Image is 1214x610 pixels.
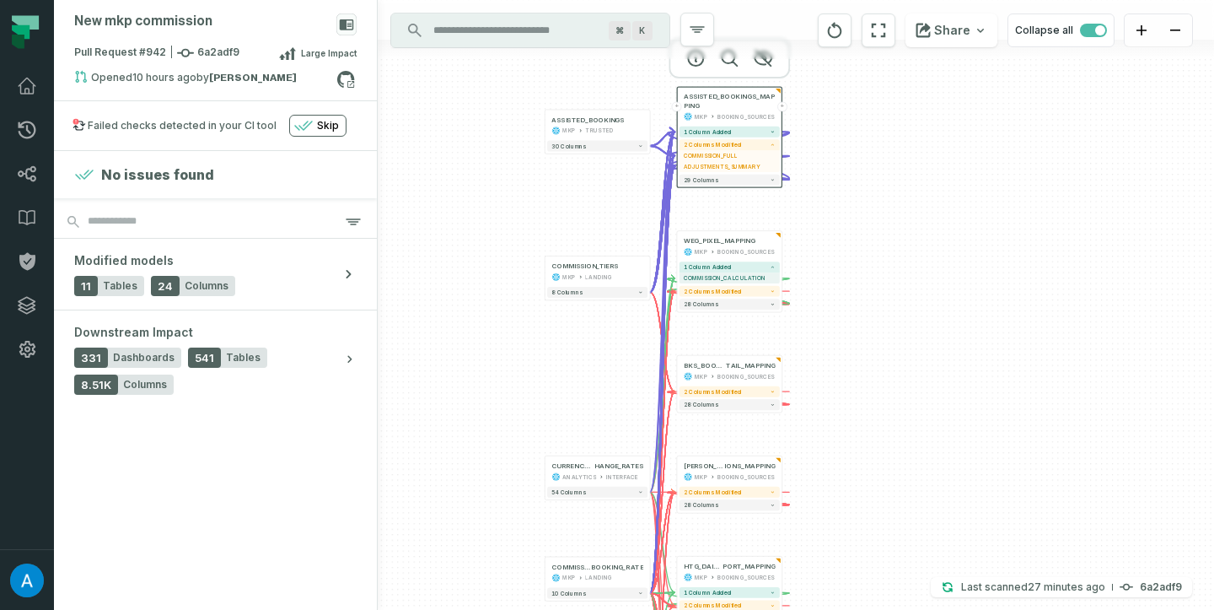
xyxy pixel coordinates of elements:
span: 28 columns [684,402,718,408]
span: 1 column added [684,128,731,135]
span: Press ⌘ + K to focus the search bar [609,21,631,40]
g: Edge from dc981045cad7d060ce4744890ada2c74 to d71301c36b44746f26d98602a386f67e [650,156,675,593]
span: 2 columns modified [684,489,742,495]
button: Share [905,13,997,47]
span: 30 columns [551,143,586,149]
span: 28 columns [684,502,718,509]
p: Last scanned [961,579,1105,596]
span: 2 columns modified [684,602,742,609]
div: HTG_DAILY_REPORT_MAPPING [684,562,776,570]
g: Edge from 93e337a53b388d61c61ce4bb95572ebe to 93e337a53b388d61c61ce4bb95572ebe [668,391,789,405]
button: COMMISSION_FULL [680,150,780,161]
g: Edge from 2a5306527110ca65a6df15baeda05200 to 8edb84e6fa0808807d7b2ac9ca9cf0a3 [650,278,675,493]
span: CURRENCY_EXC [551,462,594,470]
div: MKP [562,574,576,582]
div: BKS_BOOKING_DETAIL_MAPPING [684,361,776,370]
div: New mkp commission [74,13,212,30]
h4: No issues found [101,165,214,185]
g: Edge from 24e814b07b3efe2fb5951b2f318f7613 to d71301c36b44746f26d98602a386f67e [650,132,675,146]
g: Edge from d71301c36b44746f26d98602a386f67e to d71301c36b44746f26d98602a386f67e [668,132,789,155]
g: Edge from dc981045cad7d060ce4744890ada2c74 to 93e337a53b388d61c61ce4bb95572ebe [650,391,675,593]
div: MKP [562,127,576,135]
span: 8 columns [551,289,582,296]
div: COMMISSION_FALLBACK_BOOKING_RATE [551,563,643,571]
div: COMMISSION_TIERS [551,262,618,270]
span: IONS_MAPPING [724,462,775,470]
span: 54 columns [551,489,585,495]
h4: 6a2adf9 [1140,582,1182,592]
div: CURRENCY_EXCHANGE_RATES [551,462,643,470]
div: MKP [695,573,708,581]
div: MKP [562,273,576,281]
button: zoom in [1125,14,1158,47]
span: HANGE_RATES [594,462,643,470]
g: Edge from 24e814b07b3efe2fb5951b2f318f7613 to d71301c36b44746f26d98602a386f67e [650,146,675,156]
span: ADJUSTMENTS_SUMMARY [684,163,776,171]
button: Downstream Impact331Dashboards541Tables8.51KColumns [54,310,377,408]
div: Failed checks detected in your CI tool [88,119,277,132]
span: 541 [188,348,221,368]
span: TAIL_MAPPING [726,361,775,370]
g: Edge from dc981045cad7d060ce4744890ada2c74 to f8ee1f661dca9f24b86e4d80ec7ffe1a [650,593,675,606]
relative-time: Oct 10, 2025, 10:56 AM EDT [1028,580,1105,593]
img: avatar of Adekunle Babatunde [10,564,44,597]
g: Edge from 8edb84e6fa0808807d7b2ac9ca9cf0a3 to 8edb84e6fa0808807d7b2ac9ca9cf0a3 [668,278,789,292]
span: Large Impact [301,46,357,60]
div: BOOKING_SOURCES [717,472,775,481]
div: INTERFACE [606,472,638,481]
g: Edge from dc981045cad7d060ce4744890ada2c74 to 72c8df10dc28548837176040e4f4685c [650,492,675,593]
g: Edge from 72c8df10dc28548837176040e4f4685c to 72c8df10dc28548837176040e4f4685c [668,492,789,505]
button: zoom out [1158,14,1192,47]
div: BOOKING_SOURCES [717,573,775,581]
div: LANDING [585,273,612,281]
a: View on github [335,68,357,90]
span: Tables [226,351,261,364]
button: Skip [289,115,346,137]
span: 11 [74,276,98,296]
button: ADJUSTMENTS_SUMMARY [680,161,780,172]
div: IAN_PARTNER_CONVERSIONS_MAPPING [684,462,776,470]
strong: Adekunle Babatunde (adekunleba) [209,73,297,83]
span: COMMISSION_CALCULATION [684,274,776,283]
div: MKP [695,472,708,481]
span: Columns [123,378,167,391]
button: + [672,102,682,112]
span: 24 [151,276,180,296]
span: 10 columns [551,590,585,597]
div: ASSISTED_BOOKINGS [551,116,624,124]
button: + [777,102,787,112]
span: [PERSON_NAME] [684,462,725,470]
span: HTG_DAILY_RE [684,562,722,570]
span: Modified models [74,252,174,269]
span: 1 column added [684,589,731,596]
span: PORT_MAPPING [722,562,776,570]
span: 28 columns [684,301,718,308]
span: Skip [317,119,339,132]
span: 29 columns [684,176,718,183]
div: BOOKING_SOURCES [717,372,775,381]
div: LANDING [585,574,612,582]
button: Modified models11Tables24Columns [54,239,377,310]
span: 2 columns modified [684,288,742,294]
g: Edge from 8edb84e6fa0808807d7b2ac9ca9cf0a3 to 8edb84e6fa0808807d7b2ac9ca9cf0a3 [668,278,789,305]
div: ANALYTICS [562,472,596,481]
button: Last scanned[DATE] 10:56:32 AM6a2adf9 [931,577,1192,597]
span: COMMISSION_FULL [684,152,776,160]
span: Columns [185,279,228,293]
button: Collapse all [1007,13,1115,47]
div: Opened by [74,70,336,90]
span: BKS_BOOKING_DE [684,361,726,370]
span: Press ⌘ + K to focus the search bar [632,21,653,40]
g: Edge from d71301c36b44746f26d98602a386f67e to d71301c36b44746f26d98602a386f67e [668,167,789,181]
span: Pull Request #942 6a2adf9 [74,45,239,62]
button: COMMISSION_CALCULATION [680,273,780,283]
span: 1 column added [684,264,731,271]
div: MKP [695,247,708,256]
g: Edge from f8ee1f661dca9f24b86e4d80ec7ffe1a to f8ee1f661dca9f24b86e4d80ec7ffe1a [668,592,789,606]
span: WEG_PIXEL_MAPPING [684,236,755,245]
span: Downstream Impact [74,324,193,341]
span: 2 columns modified [684,142,742,148]
span: 8.51K [74,375,118,395]
div: TRUSTED [585,127,614,135]
div: BOOKING_SOURCES [717,112,775,121]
